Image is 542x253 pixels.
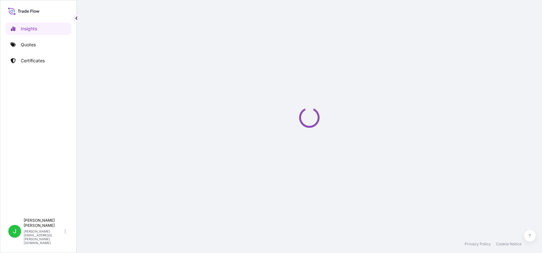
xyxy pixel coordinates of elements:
[21,26,37,32] p: Insights
[21,42,36,48] p: Quotes
[21,57,45,64] p: Certificates
[5,22,71,35] a: Insights
[24,218,63,228] p: [PERSON_NAME] [PERSON_NAME]
[465,241,491,247] a: Privacy Policy
[24,229,63,245] p: [PERSON_NAME][EMAIL_ADDRESS][PERSON_NAME][DOMAIN_NAME]
[5,38,71,51] a: Quotes
[496,241,522,247] a: Cookie Notice
[5,54,71,67] a: Certificates
[13,228,16,234] span: J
